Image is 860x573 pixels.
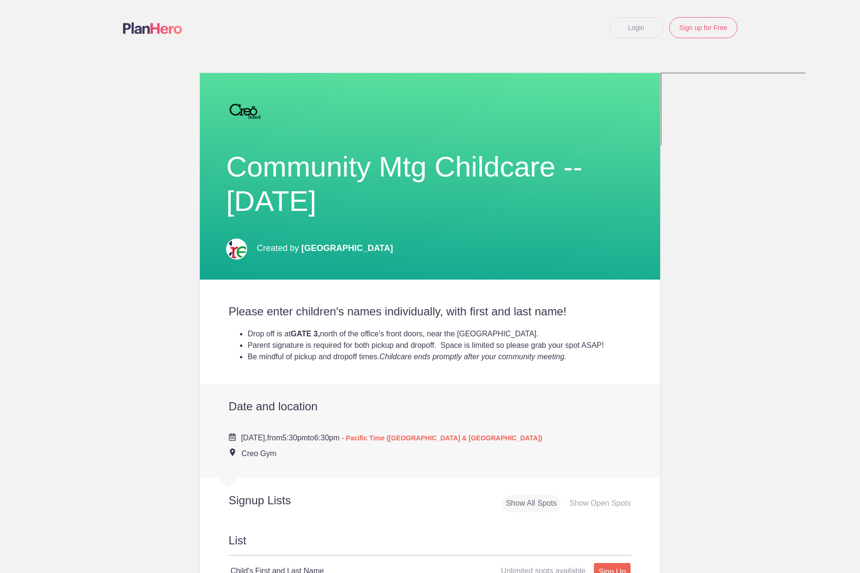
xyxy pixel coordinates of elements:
span: - Pacific Time ([GEOGRAPHIC_DATA] & [GEOGRAPHIC_DATA]) [342,434,542,442]
em: Childcare ends promptly after your community meeting. [379,353,566,361]
img: Creo [226,239,247,260]
span: [DATE], [241,434,267,442]
span: 6:30pm [314,434,340,442]
li: Parent signature is required for both pickup and dropoff. Space is limited so please grab your sp... [248,340,632,351]
span: [GEOGRAPHIC_DATA] [301,243,393,253]
li: Drop off is at north of the office's front doors, near the [GEOGRAPHIC_DATA]. [248,328,632,340]
h2: Please enter children's names individually, with first and last name! [228,304,632,319]
p: Created by [257,238,393,259]
div: Show Open Spots [566,495,635,512]
h2: Date and location [228,399,632,414]
iframe: ZoomInfo Anywhere [661,73,806,146]
strong: GATE 3, [291,330,320,338]
div: Show All Spots [502,495,561,512]
img: Event location [230,448,235,456]
img: Logo main planhero [123,22,182,34]
img: Cal purple [228,433,236,441]
h1: Community Mtg Childcare -- [DATE] [226,150,634,219]
a: Sign up for Free [669,17,737,38]
span: Creo Gym [241,449,276,458]
span: from to [241,434,542,442]
h2: Signup Lists [200,493,353,508]
a: Login [610,17,663,38]
span: 5:30pm [282,434,308,442]
img: 2 [226,93,264,131]
li: Be mindful of pickup and dropoff times. [248,351,632,363]
h2: List [228,532,632,556]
